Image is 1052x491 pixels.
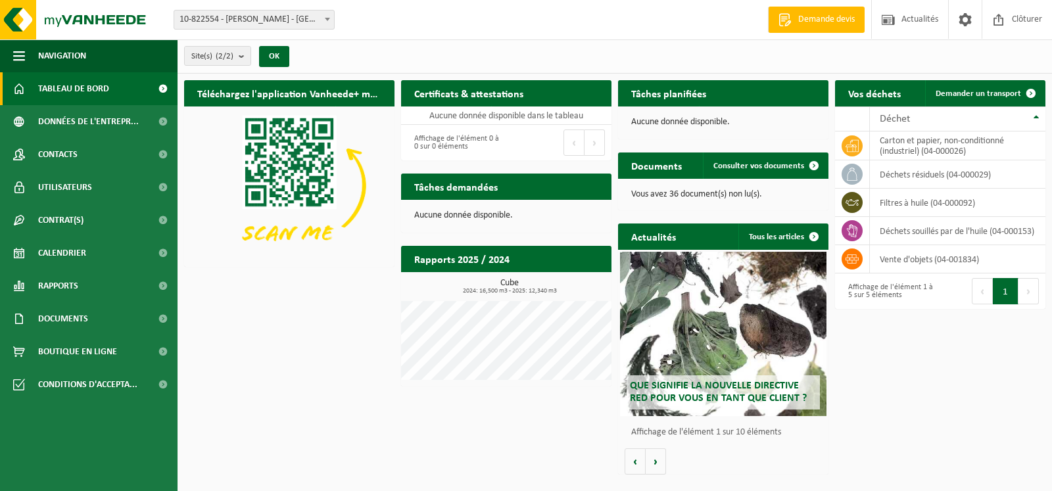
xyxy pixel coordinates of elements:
a: Que signifie la nouvelle directive RED pour vous en tant que client ? [620,252,826,416]
span: Contacts [38,138,78,171]
span: Navigation [38,39,86,72]
a: Consulter les rapports [497,271,610,298]
h2: Documents [618,152,695,178]
div: Affichage de l'élément 0 à 0 sur 0 éléments [408,128,500,157]
button: Volgende [646,448,666,475]
a: Demande devis [768,7,865,33]
a: Tous les articles [738,223,827,250]
span: Tableau de bord [38,72,109,105]
span: Documents [38,302,88,335]
a: Demander un transport [925,80,1044,106]
button: Vorige [625,448,646,475]
p: Aucune donnée disponible. [414,211,598,220]
p: Aucune donnée disponible. [631,118,815,127]
td: Aucune donnée disponible dans le tableau [401,106,611,125]
button: OK [259,46,289,67]
span: Déchet [880,114,910,124]
span: Utilisateurs [38,171,92,204]
button: Previous [563,129,585,156]
h2: Téléchargez l'application Vanheede+ maintenant! [184,80,394,106]
span: Contrat(s) [38,204,84,237]
span: Demander un transport [936,89,1021,98]
h2: Actualités [618,223,689,249]
button: Previous [972,278,993,304]
count: (2/2) [216,52,233,60]
span: Site(s) [191,47,233,66]
td: déchets souillés par de l'huile (04-000153) [870,217,1045,245]
td: carton et papier, non-conditionné (industriel) (04-000026) [870,131,1045,160]
span: Rapports [38,269,78,302]
h2: Tâches demandées [401,174,511,199]
a: Consulter vos documents [703,152,827,179]
span: Données de l'entrepr... [38,105,139,138]
h2: Tâches planifiées [618,80,719,106]
td: déchets résiduels (04-000029) [870,160,1045,189]
p: Vous avez 36 document(s) non lu(s). [631,190,815,199]
span: 2024: 16,500 m3 - 2025: 12,340 m3 [408,288,611,294]
p: Affichage de l'élément 1 sur 10 éléments [631,428,822,437]
h2: Rapports 2025 / 2024 [401,246,523,271]
button: Next [585,129,605,156]
span: Demande devis [795,13,858,26]
div: Affichage de l'élément 1 à 5 sur 5 éléments [842,277,934,306]
td: vente d'objets (04-001834) [870,245,1045,273]
span: Boutique en ligne [38,335,117,368]
span: Calendrier [38,237,86,269]
span: Consulter vos documents [713,162,804,170]
button: Next [1018,278,1039,304]
span: 10-822554 - E.LECLERCQ - FLORIFFOUX [174,11,334,29]
button: 1 [993,278,1018,304]
h2: Vos déchets [835,80,914,106]
h2: Certificats & attestations [401,80,537,106]
button: Site(s)(2/2) [184,46,251,66]
span: Que signifie la nouvelle directive RED pour vous en tant que client ? [630,381,807,404]
td: filtres à huile (04-000092) [870,189,1045,217]
img: Download de VHEPlus App [184,106,394,264]
span: 10-822554 - E.LECLERCQ - FLORIFFOUX [174,10,335,30]
h3: Cube [408,279,611,294]
span: Conditions d'accepta... [38,368,137,401]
